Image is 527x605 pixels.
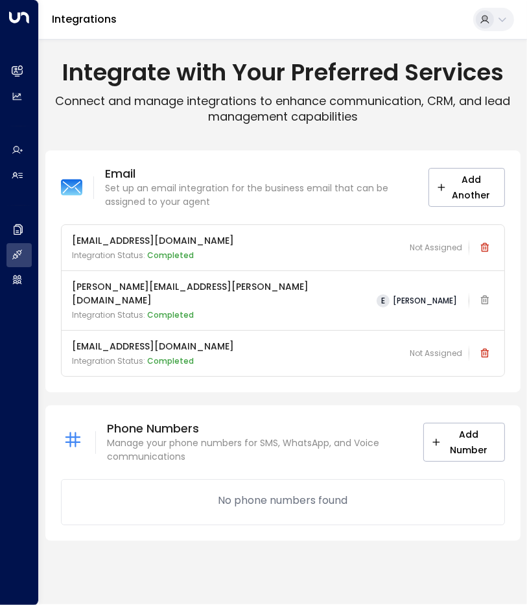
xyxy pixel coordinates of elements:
[72,309,371,321] p: Integration Status:
[377,294,390,307] span: E
[218,493,348,508] p: No phone numbers found
[147,355,194,366] span: Completed
[72,234,234,248] p: [EMAIL_ADDRESS][DOMAIN_NAME]
[423,423,505,462] button: Add Number
[371,292,462,310] button: E[PERSON_NAME]
[72,250,234,261] p: Integration Status:
[105,182,428,209] p: Set up an email integration for the business email that can be assigned to your agent
[410,242,462,254] span: Not Assigned
[410,348,462,359] span: Not Assigned
[428,168,505,208] button: Add Another
[147,309,194,320] span: Completed
[105,166,428,182] p: Email
[52,12,117,27] a: Integrations
[393,296,457,305] span: [PERSON_NAME]
[476,291,494,310] span: Email integration cannot be deleted while linked to an active agent. Please deactivate the agent ...
[39,93,527,125] p: Connect and manage integrations to enhance communication, CRM, and lead management capabilities
[107,436,423,464] p: Manage your phone numbers for SMS, WhatsApp, and Voice communications
[72,340,234,353] p: [EMAIL_ADDRESS][DOMAIN_NAME]
[147,250,194,261] span: Completed
[72,280,371,307] p: [PERSON_NAME][EMAIL_ADDRESS][PERSON_NAME][DOMAIN_NAME]
[107,421,423,436] p: Phone Numbers
[39,58,527,87] h1: Integrate with Your Preferred Services
[72,355,234,367] p: Integration Status:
